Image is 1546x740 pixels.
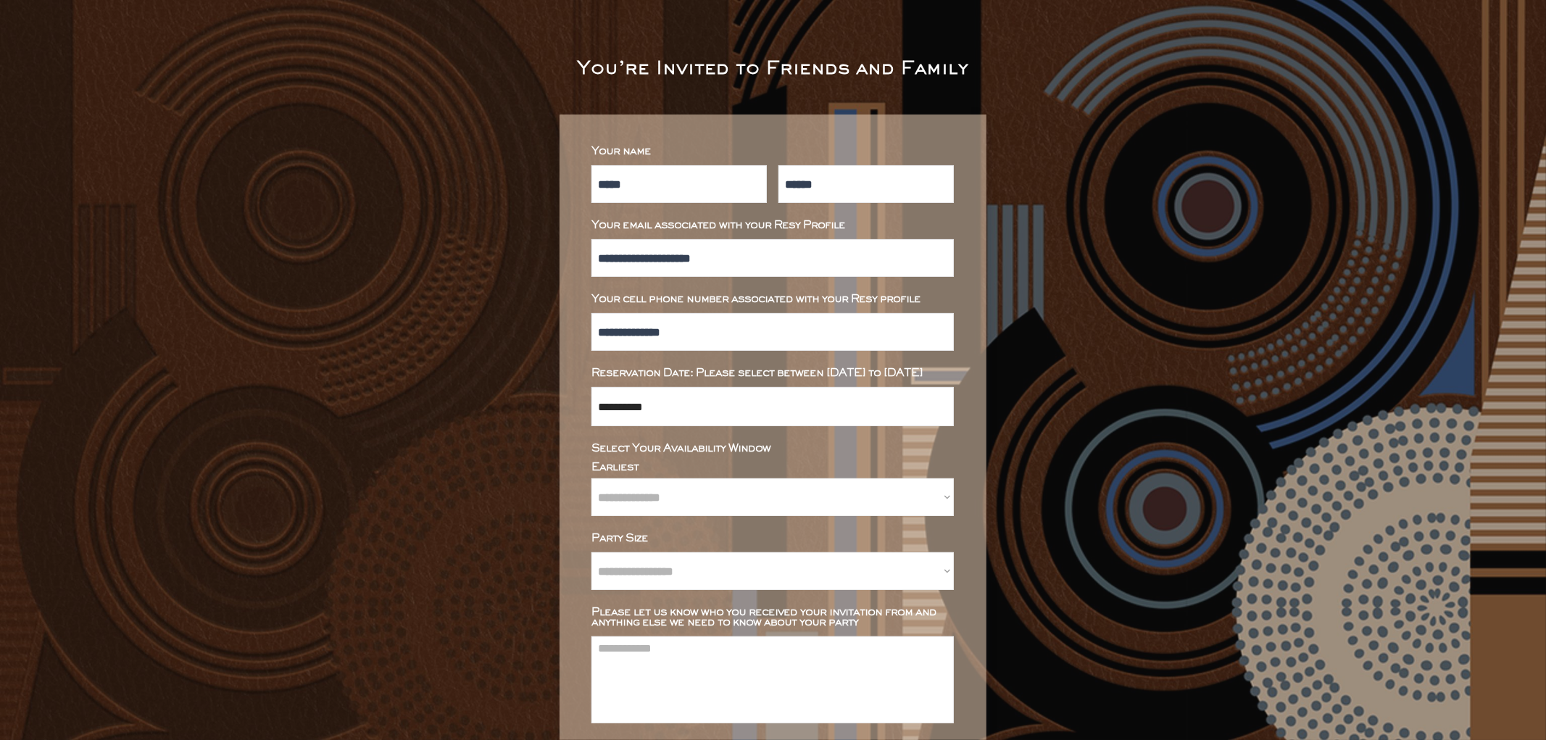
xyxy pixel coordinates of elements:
div: Your name [591,146,954,157]
div: You’re Invited to Friends and Family [578,61,969,78]
div: Earliest [591,462,954,473]
div: Party Size [591,533,954,544]
div: Select Your Availability Window [591,444,954,454]
div: Please let us know who you received your invitation from and anything else we need to know about ... [591,607,954,628]
div: Reservation Date: Please select between [DATE] to [DATE] [591,368,954,378]
div: Your cell phone number associated with your Resy profile [591,294,954,304]
div: Your email associated with your Resy Profile [591,220,954,230]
